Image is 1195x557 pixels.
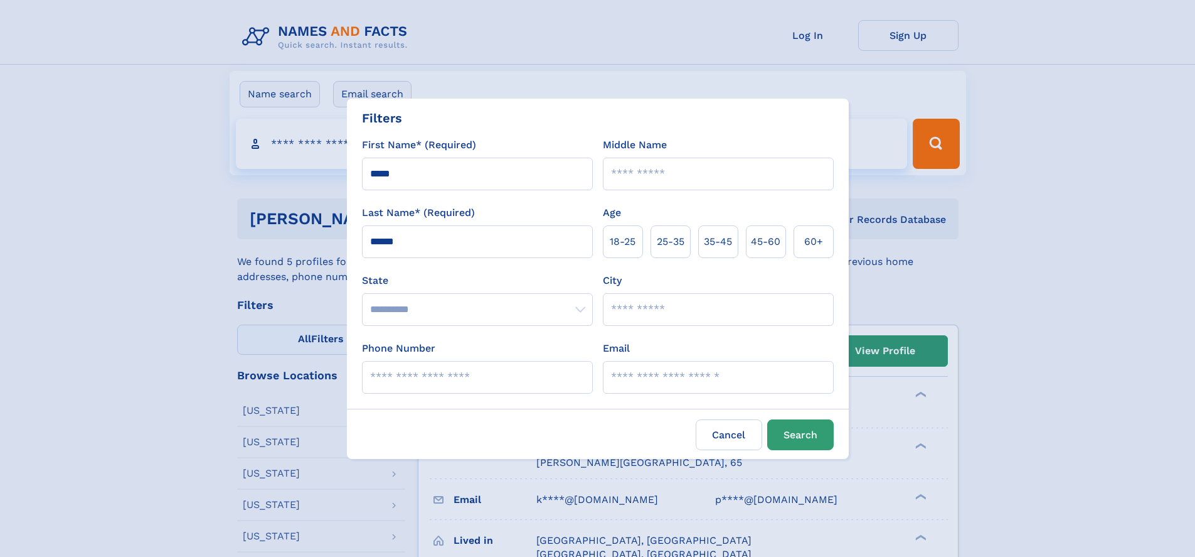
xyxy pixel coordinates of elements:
span: 18‑25 [610,234,635,249]
label: State [362,273,593,288]
label: Middle Name [603,138,667,153]
label: Phone Number [362,341,435,356]
button: Search [767,419,834,450]
span: 25‑35 [657,234,684,249]
label: Cancel [696,419,762,450]
span: 45‑60 [751,234,780,249]
label: Last Name* (Required) [362,205,475,220]
label: First Name* (Required) [362,138,476,153]
label: Email [603,341,630,356]
div: Filters [362,109,402,127]
label: Age [603,205,621,220]
span: 35‑45 [704,234,732,249]
span: 60+ [804,234,823,249]
label: City [603,273,622,288]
